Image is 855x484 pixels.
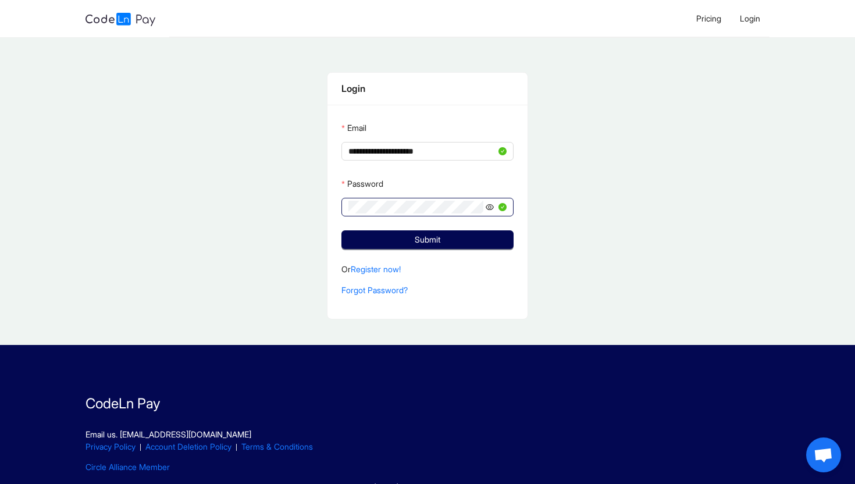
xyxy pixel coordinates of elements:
[341,81,513,96] div: Login
[806,437,841,472] div: Open chat
[348,145,496,158] input: Email
[85,462,170,472] a: Circle Alliance Member
[341,285,408,295] a: Forgot Password?
[348,201,483,213] input: Password
[486,203,494,211] span: eye
[341,263,513,276] p: Or
[341,119,366,137] label: Email
[341,230,513,249] button: Submit
[341,175,383,193] label: Password
[85,393,769,414] p: CodeLn Pay
[85,429,251,439] a: Email us. [EMAIL_ADDRESS][DOMAIN_NAME]
[145,442,231,451] a: Account Deletion Policy
[241,442,313,451] a: Terms & Conditions
[415,233,440,246] span: Submit
[696,13,721,23] span: Pricing
[351,264,401,274] a: Register now!
[85,442,136,451] a: Privacy Policy
[740,13,760,23] span: Login
[85,13,155,26] img: logo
